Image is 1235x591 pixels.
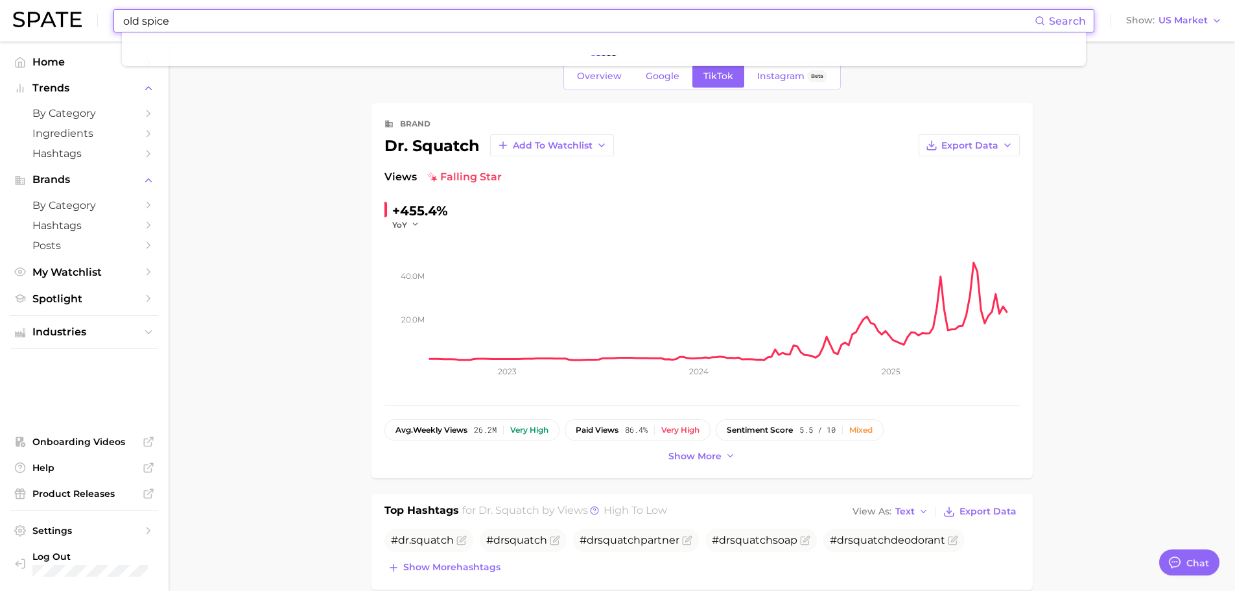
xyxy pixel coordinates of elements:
[941,140,998,151] span: Export Data
[384,169,417,185] span: Views
[392,200,448,221] div: +455.4%
[10,322,158,342] button: Industries
[32,147,136,160] span: Hashtags
[895,508,915,515] span: Text
[10,521,158,540] a: Settings
[490,134,614,156] button: Add to Watchlist
[688,367,708,376] tspan: 2024
[1159,17,1208,24] span: US Market
[799,426,836,435] span: 5.5 / 10
[1049,15,1086,27] span: Search
[1126,17,1155,24] span: Show
[10,143,158,163] a: Hashtags
[32,525,136,537] span: Settings
[32,127,136,139] span: Ingredients
[800,535,810,546] button: Flag as miscategorized or irrelevant
[403,562,500,573] span: Show more hashtags
[811,71,823,82] span: Beta
[668,451,722,462] span: Show more
[456,535,467,546] button: Flag as miscategorized or irrelevant
[462,503,667,521] h2: for by Views
[959,506,1017,517] span: Export Data
[497,367,516,376] tspan: 2023
[395,426,467,435] span: weekly views
[10,235,158,256] a: Posts
[32,107,136,119] span: by Category
[32,174,136,186] span: Brands
[10,547,158,581] a: Log out. Currently logged in with e-mail staiger.e@pg.com.
[682,535,692,546] button: Flag as miscategorized or irrelevant
[566,65,633,88] a: Overview
[661,426,700,435] div: Very high
[10,52,158,72] a: Home
[13,12,82,27] img: SPATE
[848,534,891,546] span: squatch
[881,367,900,376] tspan: 2025
[427,169,502,185] span: falling star
[646,71,679,82] span: Google
[32,326,136,338] span: Industries
[478,504,539,516] span: dr. squatch
[849,426,873,435] div: Mixed
[32,266,136,278] span: My Watchlist
[665,448,739,465] button: Show more
[474,426,497,435] span: 26.2m
[10,215,158,235] a: Hashtags
[1123,12,1225,29] button: ShowUS Market
[830,534,945,546] span: #dr deodorant
[398,534,411,546] span: dr.
[32,239,136,252] span: Posts
[32,199,136,211] span: by Category
[401,315,425,324] tspan: 20.0m
[384,419,559,441] button: avg.weekly views26.2mVery high
[10,170,158,189] button: Brands
[580,534,679,546] span: #dr partner
[576,426,618,435] span: paid views
[32,488,136,500] span: Product Releases
[384,134,614,156] div: dr. squatch
[10,78,158,98] button: Trends
[849,503,932,520] button: View AsText
[727,426,793,435] span: sentiment score
[513,140,593,151] span: Add to Watchlist
[948,535,958,546] button: Flag as miscategorized or irrelevant
[746,65,838,88] a: InstagramBeta
[32,436,136,448] span: Onboarding Videos
[122,10,1035,32] input: Search here for a brand, industry, or ingredient
[32,56,136,68] span: Home
[919,134,1020,156] button: Export Data
[392,219,420,230] button: YoY
[401,271,425,281] tspan: 40.0m
[625,426,648,435] span: 86.4%
[10,289,158,309] a: Spotlight
[577,71,622,82] span: Overview
[10,262,158,282] a: My Watchlist
[604,504,667,516] span: high to low
[635,65,690,88] a: Google
[10,103,158,123] a: by Category
[703,71,733,82] span: TikTok
[392,219,407,230] span: YoY
[400,116,430,132] div: brand
[32,293,136,305] span: Spotlight
[32,551,148,562] span: Log Out
[384,559,504,577] button: Show morehashtags
[391,534,454,546] span: #
[598,534,641,546] span: squatch
[384,503,459,521] h1: Top Hashtags
[565,419,711,441] button: paid views86.4%Very high
[10,195,158,215] a: by Category
[10,484,158,503] a: Product Releases
[10,123,158,143] a: Ingredients
[730,534,773,546] span: squatch
[550,535,560,546] button: Flag as miscategorized or irrelevant
[10,432,158,452] a: Onboarding Videos
[32,219,136,232] span: Hashtags
[10,458,158,477] a: Help
[486,534,547,546] span: #dr
[940,503,1019,521] button: Export Data
[504,534,547,546] span: squatch
[716,419,884,441] button: sentiment score5.5 / 10Mixed
[427,172,438,182] img: falling star
[32,82,136,94] span: Trends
